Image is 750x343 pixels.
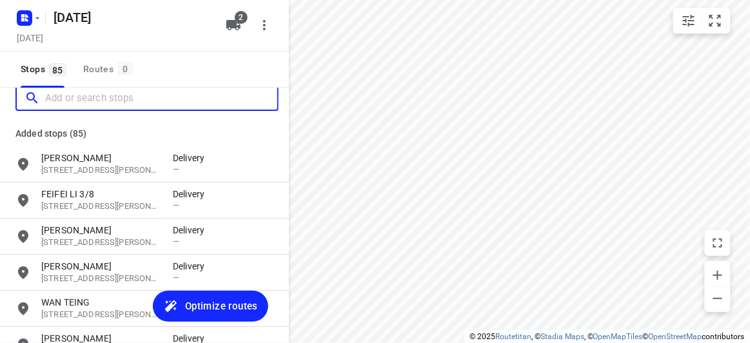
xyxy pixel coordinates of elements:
div: small contained button group [673,8,731,34]
p: FEIFEI LI 3/8 [41,188,160,201]
a: Stadia Maps [540,332,584,341]
p: [PERSON_NAME] [41,260,160,273]
span: 85 [49,63,66,76]
p: WAN TEING [41,296,160,309]
span: 0 [117,62,133,75]
p: [PERSON_NAME] [41,224,160,237]
p: [PERSON_NAME] [41,152,160,164]
button: Optimize routes [153,291,268,322]
a: Routetitan [495,332,531,341]
button: 2 [221,12,246,38]
p: Added stops (85) [15,126,273,141]
p: 2A Hilda Street, 3103, Balwyn, AU [41,237,160,249]
span: Stops [21,61,70,77]
p: 8 Dickens Street, 3146, Glen Iris, AU [41,201,160,213]
span: — [173,273,179,282]
li: © 2025 , © , © © contributors [469,332,745,341]
p: Delivery [173,188,212,201]
p: 12 Oxley Close, 3150, Glen Waverley, AU [41,273,160,285]
p: 9 Gilbert Parade, 3124, Camberwell, AU [41,164,160,177]
span: — [173,237,179,246]
p: Delivery [173,260,212,273]
p: Delivery [173,152,212,164]
input: Add or search stops [45,88,277,108]
h5: Project date [12,30,48,45]
span: — [173,201,179,210]
span: 2 [235,11,248,24]
a: OpenMapTiles [593,332,643,341]
span: — [173,164,179,174]
p: 57 Florence Road, 3127, Surrey Hills, AU [41,309,160,321]
button: Fit zoom [702,8,728,34]
div: Routes [83,61,137,77]
p: Delivery [173,224,212,237]
h5: [DATE] [48,7,215,28]
a: OpenStreetMap [649,332,702,341]
span: Optimize routes [185,298,258,315]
